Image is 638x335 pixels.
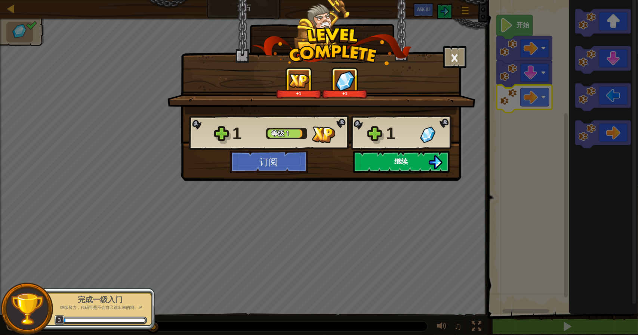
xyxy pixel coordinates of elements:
[278,91,320,96] div: +1
[289,73,309,88] img: 获得经验
[65,319,145,322] div: 32 XP直到等级4
[252,28,412,65] img: level_complete.png
[286,129,289,138] span: 1
[53,294,147,305] div: 完成一级入门
[53,305,147,310] p: 继续努力，代码可是不会自己跳出来的哟。:P
[353,151,450,173] button: 继续
[443,46,466,68] button: ×
[386,122,416,145] div: 1
[395,157,408,166] span: 继续
[232,122,262,145] div: 1
[10,292,44,326] img: trophy.png
[420,126,435,143] img: 获得宝石
[428,155,443,169] img: 继续
[230,151,308,173] button: 订阅
[55,315,65,325] span: 3
[324,91,366,96] div: +1
[312,126,335,143] img: 获得经验
[271,129,286,138] span: 等级
[336,71,355,91] img: 获得宝石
